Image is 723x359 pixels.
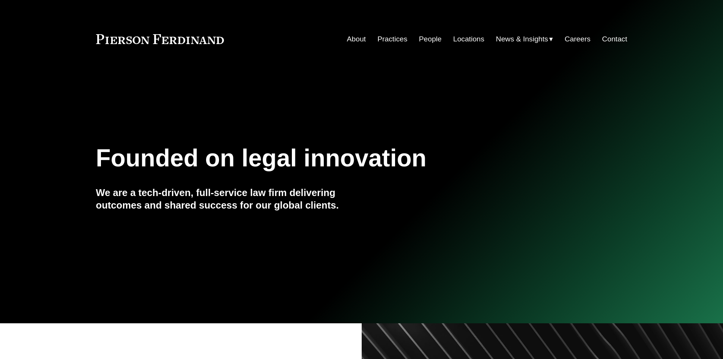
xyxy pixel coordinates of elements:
a: About [347,32,366,46]
a: Careers [565,32,591,46]
a: Contact [602,32,627,46]
a: Locations [453,32,484,46]
h1: Founded on legal innovation [96,144,539,172]
a: Practices [377,32,407,46]
a: folder dropdown [496,32,553,46]
span: News & Insights [496,33,548,46]
a: People [419,32,442,46]
h4: We are a tech-driven, full-service law firm delivering outcomes and shared success for our global... [96,187,362,211]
